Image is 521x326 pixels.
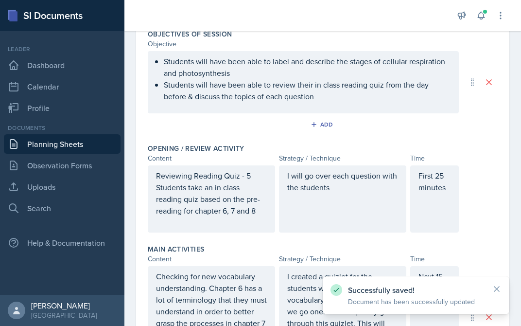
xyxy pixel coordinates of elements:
[4,124,121,132] div: Documents
[148,29,232,39] label: Objectives of Session
[4,98,121,118] a: Profile
[348,297,484,307] p: Document has been successfully updated
[307,117,339,132] button: Add
[4,156,121,175] a: Observation Forms
[313,121,333,128] div: Add
[148,153,275,163] div: Content
[4,199,121,218] a: Search
[4,134,121,154] a: Planning Sheets
[164,55,451,79] p: Students will have been able to label and describe the stages of cellular respiration and photosy...
[31,301,97,310] div: [PERSON_NAME]
[418,271,451,294] p: Next 15 minutes
[287,170,398,193] p: I will go over each question with the students
[410,153,459,163] div: Time
[4,177,121,197] a: Uploads
[279,153,406,163] div: Strategy / Technique
[164,79,451,102] p: Students will have been able to review their in class reading quiz from the day before & discuss ...
[4,45,121,54] div: Leader
[156,181,267,217] p: Students take an in class reading quiz based on the pre-reading for chapter 6, 7 and 8
[4,77,121,96] a: Calendar
[348,285,484,295] p: Successfully saved!
[410,254,459,264] div: Time
[418,170,451,193] p: First 25 minutes
[279,254,406,264] div: Strategy / Technique
[31,310,97,320] div: [GEOGRAPHIC_DATA]
[156,170,267,181] p: Reviewing Reading Quiz - 5
[4,233,121,253] div: Help & Documentation
[148,244,204,254] label: Main Activities
[148,39,459,49] div: Objective
[148,254,275,264] div: Content
[4,55,121,75] a: Dashboard
[148,144,244,153] label: Opening / Review Activity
